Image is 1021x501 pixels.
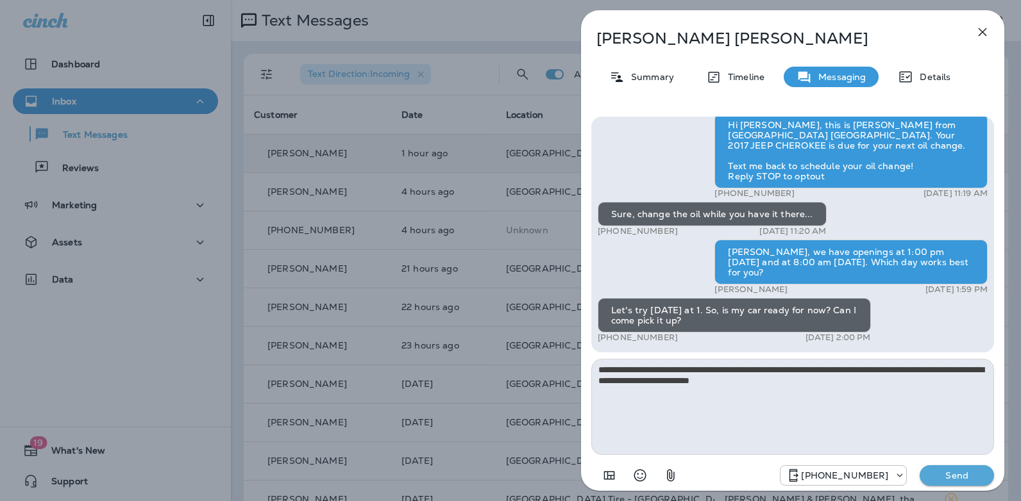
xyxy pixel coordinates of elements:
[596,463,622,488] button: Add in a premade template
[714,240,988,284] div: [PERSON_NAME], we have openings at 1:00 pm [DATE] and at 8:00 am [DATE]. Which day works best for...
[627,463,653,488] button: Select an emoji
[806,333,871,343] p: [DATE] 2:00 PM
[596,29,947,47] p: [PERSON_NAME] [PERSON_NAME]
[801,470,888,480] p: [PHONE_NUMBER]
[598,202,827,226] div: Sure, change the oil while you have it there...
[812,72,866,82] p: Messaging
[714,113,988,188] div: Hi [PERSON_NAME], this is [PERSON_NAME] from [GEOGRAPHIC_DATA] [GEOGRAPHIC_DATA]. Your 2017 JEEP ...
[759,226,826,236] p: [DATE] 11:20 AM
[721,72,764,82] p: Timeline
[714,188,795,199] p: [PHONE_NUMBER]
[625,72,674,82] p: Summary
[781,468,906,483] div: +1 (984) 409-9300
[598,226,678,236] p: [PHONE_NUMBER]
[925,284,988,295] p: [DATE] 1:59 PM
[920,465,994,486] button: Send
[930,470,984,481] p: Send
[598,333,678,343] p: [PHONE_NUMBER]
[598,298,871,333] div: Let's try [DATE] at 1. So, is my car ready for now? Can I come pick it up?
[714,284,788,295] p: [PERSON_NAME]
[924,188,988,199] p: [DATE] 11:19 AM
[913,72,950,82] p: Details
